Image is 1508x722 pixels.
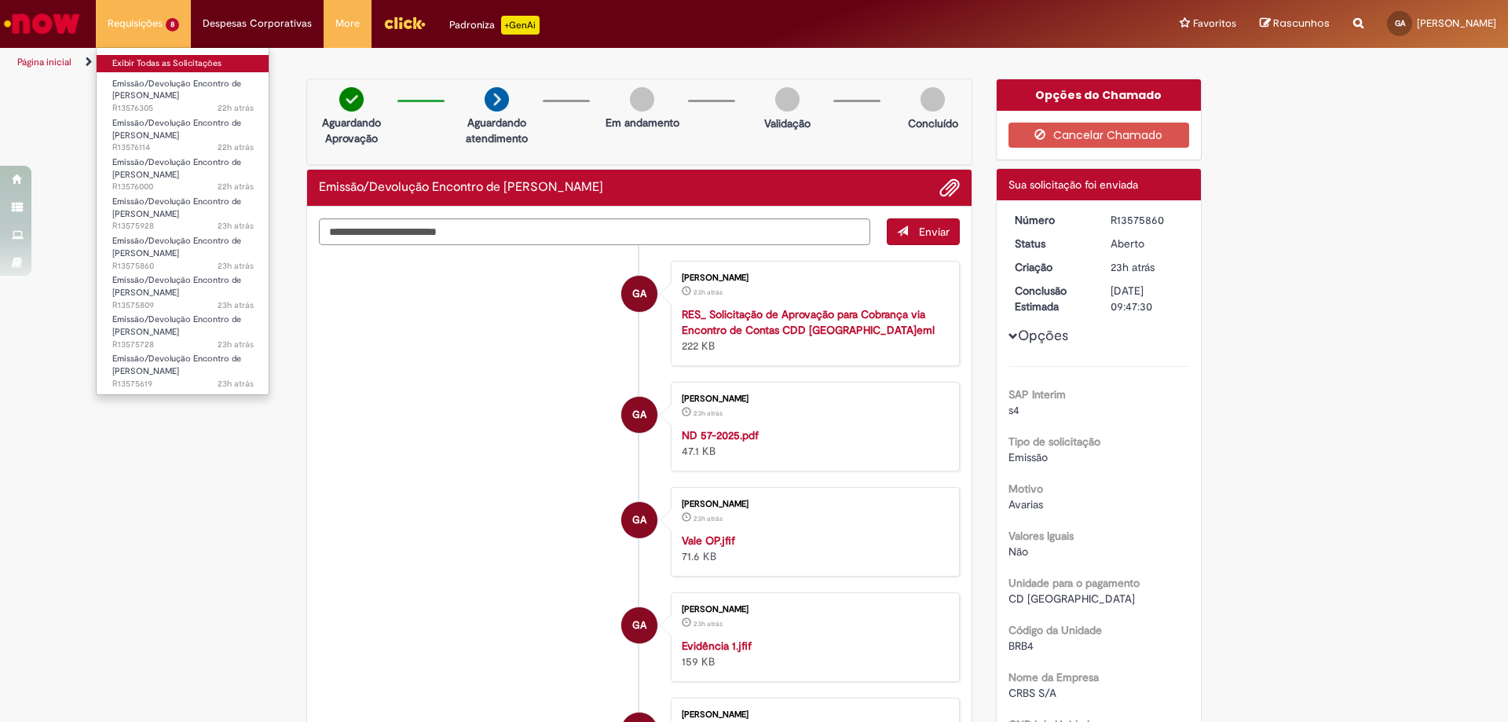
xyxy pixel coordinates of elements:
[218,181,254,192] time: 29/09/2025 11:07:27
[218,378,254,390] span: 23h atrás
[1111,283,1184,314] div: [DATE] 09:47:30
[775,87,800,112] img: img-circle-grey.png
[112,299,254,312] span: R13575809
[632,396,646,434] span: GA
[682,273,943,283] div: [PERSON_NAME]
[1008,544,1028,559] span: Não
[682,427,943,459] div: 47.1 KB
[621,607,657,643] div: Gabriel Melo De Araujo
[449,16,540,35] div: Padroniza
[1003,259,1100,275] dt: Criação
[621,502,657,538] div: Gabriel Melo De Araujo
[694,409,723,418] span: 23h atrás
[218,378,254,390] time: 29/09/2025 10:14:29
[335,16,360,31] span: More
[97,350,269,384] a: Aberto R13575619 : Emissão/Devolução Encontro de Contas Fornecedor
[112,78,241,102] span: Emissão/Devolução Encontro de [PERSON_NAME]
[96,47,269,395] ul: Requisições
[218,339,254,350] time: 29/09/2025 10:30:26
[97,193,269,227] a: Aberto R13575928 : Emissão/Devolução Encontro de Contas Fornecedor
[1008,497,1043,511] span: Avarias
[919,225,950,239] span: Enviar
[1003,283,1100,314] dt: Conclusão Estimada
[112,274,241,299] span: Emissão/Devolução Encontro de [PERSON_NAME]
[606,115,679,130] p: Em andamento
[1008,576,1140,590] b: Unidade para o pagamento
[1395,18,1405,28] span: GA
[682,394,943,404] div: [PERSON_NAME]
[218,260,254,272] time: 29/09/2025 10:47:27
[1008,178,1138,192] span: Sua solicitação foi enviada
[682,428,759,442] a: ND 57-2025.pdf
[997,79,1202,111] div: Opções do Chamado
[1008,403,1019,417] span: s4
[112,235,241,259] span: Emissão/Devolução Encontro de [PERSON_NAME]
[112,196,241,220] span: Emissão/Devolução Encontro de [PERSON_NAME]
[1008,639,1034,653] span: BRB4
[108,16,163,31] span: Requisições
[682,307,935,337] a: RES_ Solicitação de Aprovação para Cobrança via Encontro de Contas CDD [GEOGRAPHIC_DATA]eml
[12,48,994,77] ul: Trilhas de página
[1008,434,1100,449] b: Tipo de solicitação
[501,16,540,35] p: +GenAi
[112,353,241,377] span: Emissão/Devolução Encontro de [PERSON_NAME]
[1111,212,1184,228] div: R13575860
[682,639,752,653] a: Evidência 1.jfif
[218,260,254,272] span: 23h atrás
[694,514,723,523] span: 23h atrás
[218,299,254,311] time: 29/09/2025 10:40:29
[1008,623,1102,637] b: Código da Unidade
[339,87,364,112] img: check-circle-green.png
[112,156,241,181] span: Emissão/Devolução Encontro de [PERSON_NAME]
[632,607,646,644] span: GA
[97,154,269,188] a: Aberto R13576000 : Emissão/Devolução Encontro de Contas Fornecedor
[1008,686,1056,700] span: CRBS S/A
[1003,236,1100,251] dt: Status
[939,178,960,198] button: Adicionar anexos
[694,514,723,523] time: 29/09/2025 10:47:08
[694,619,723,629] span: 23h atrás
[1417,16,1496,30] span: [PERSON_NAME]
[1111,260,1155,274] span: 23h atrás
[682,306,943,354] div: 222 KB
[218,220,254,232] span: 23h atrás
[1008,592,1135,606] span: CD [GEOGRAPHIC_DATA]
[1008,670,1099,684] b: Nome da Empresa
[1111,236,1184,251] div: Aberto
[218,141,254,153] time: 29/09/2025 11:20:55
[112,117,241,141] span: Emissão/Devolução Encontro de [PERSON_NAME]
[682,533,735,548] a: Vale OP.jfif
[97,233,269,266] a: Aberto R13575860 : Emissão/Devolução Encontro de Contas Fornecedor
[694,288,723,297] time: 29/09/2025 10:47:18
[112,181,254,193] span: R13576000
[764,115,811,131] p: Validação
[1008,450,1048,464] span: Emissão
[97,311,269,345] a: Aberto R13575728 : Emissão/Devolução Encontro de Contas Fornecedor
[112,220,254,233] span: R13575928
[630,87,654,112] img: img-circle-grey.png
[621,276,657,312] div: Gabriel Melo De Araujo
[1008,123,1190,148] button: Cancelar Chamado
[682,638,943,669] div: 159 KB
[112,339,254,351] span: R13575728
[112,102,254,115] span: R13576305
[97,272,269,306] a: Aberto R13575809 : Emissão/Devolução Encontro de Contas Fornecedor
[112,260,254,273] span: R13575860
[682,605,943,614] div: [PERSON_NAME]
[218,299,254,311] span: 23h atrás
[694,409,723,418] time: 29/09/2025 10:47:08
[694,619,723,629] time: 29/09/2025 10:47:07
[166,18,179,31] span: 8
[682,533,943,564] div: 71.6 KB
[1260,16,1330,31] a: Rascunhos
[218,220,254,232] time: 29/09/2025 10:58:22
[1273,16,1330,31] span: Rascunhos
[682,500,943,509] div: [PERSON_NAME]
[632,501,646,539] span: GA
[218,141,254,153] span: 22h atrás
[887,218,960,245] button: Enviar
